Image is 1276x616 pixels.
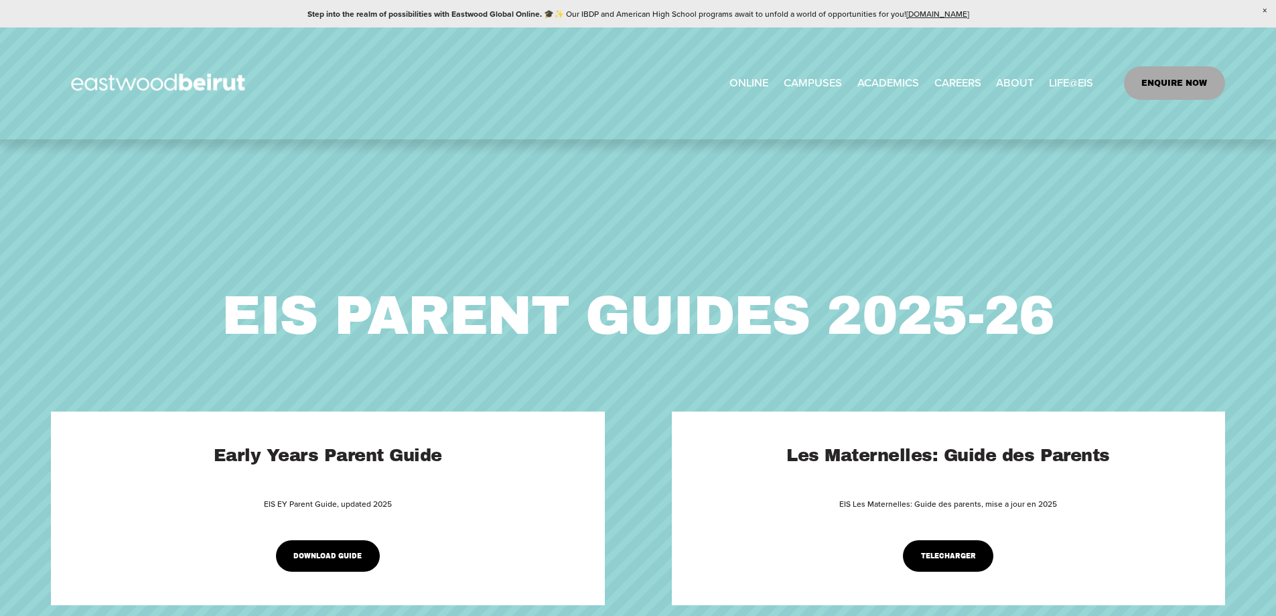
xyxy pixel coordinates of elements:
a: folder dropdown [996,72,1034,95]
p: EIS EY Parent Guide, updated 2025 [84,497,571,511]
a: folder dropdown [1049,72,1093,95]
a: ENQUIRE NOW [1124,66,1225,100]
h2: Early Years Parent Guide [84,444,571,467]
span: LIFE@EIS [1049,73,1093,93]
span: ACADEMICS [857,73,919,93]
a: folder dropdown [784,72,842,95]
img: EastwoodIS Global Site [51,49,269,117]
a: [DOMAIN_NAME] [906,8,969,19]
a: ONLINE [729,72,768,95]
a: TELECHARGER [903,540,993,572]
p: EIS Les Maternelles: Guide des parents, mise a jour en 2025 [705,497,1192,511]
a: DOWNLOAD GUIDE [276,540,380,572]
p: EIS PARENT GUIDES 2025-26 [51,267,1225,365]
h2: Les Maternelles: Guide des Parents [705,444,1192,467]
span: ABOUT [996,73,1034,93]
span: CAMPUSES [784,73,842,93]
a: folder dropdown [857,72,919,95]
a: CAREERS [934,72,981,95]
